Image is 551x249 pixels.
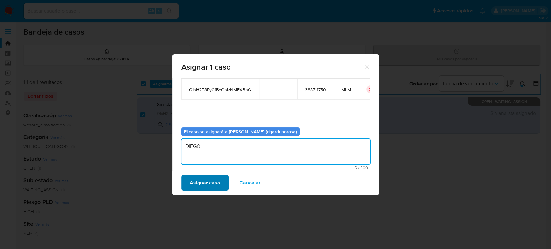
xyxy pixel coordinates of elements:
button: Cancelar [231,175,269,191]
button: Asignar caso [181,175,229,191]
span: 388711750 [305,87,326,93]
span: Máximo 500 caracteres [183,166,368,170]
div: assign-modal [172,54,379,195]
button: Cerrar ventana [364,64,370,70]
span: MLM [342,87,351,93]
b: El caso se asignará a [PERSON_NAME] (dgardunorosa) [184,128,297,135]
span: Cancelar [240,176,260,190]
button: icon-button [366,85,374,93]
span: QIsH2T8Py0fBcOslzNMFXBnG [189,87,251,93]
span: Asignar caso [190,176,220,190]
span: Asignar 1 caso [181,63,364,71]
textarea: DIEGO [181,139,370,164]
